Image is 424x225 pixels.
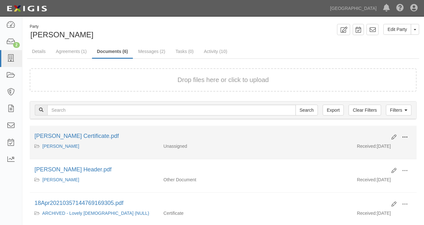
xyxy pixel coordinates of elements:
[47,105,296,116] input: Search
[171,45,198,58] a: Tasks (0)
[159,143,256,149] div: Unassigned
[352,176,417,186] div: [DATE]
[35,166,387,174] div: Todd Rumbaugh Header.pdf
[30,30,93,39] span: [PERSON_NAME]
[396,4,404,12] i: Help Center - Complianz
[35,199,387,207] div: 18Apr20210357144769169305.pdf
[13,42,20,48] div: 2
[255,143,352,143] div: Effective - Expiration
[178,75,269,85] button: Drop files here or click to upload
[357,143,377,149] p: Received:
[30,24,93,29] div: Party
[35,176,154,183] div: Bonne Amie
[159,176,256,183] div: Other Document
[35,143,154,149] div: Bonne Amie
[35,133,119,139] a: [PERSON_NAME] Certificate.pdf
[92,45,133,59] a: Documents (6)
[296,105,318,116] input: Search
[159,210,256,216] div: Certificate
[327,2,380,15] a: [GEOGRAPHIC_DATA]
[42,211,149,216] a: ARCHIVED - Lovely [DEMOGRAPHIC_DATA] (NULL)
[357,210,377,216] p: Received:
[349,105,381,116] a: Clear Filters
[5,3,49,14] img: logo-5460c22ac91f19d4615b14bd174203de0afe785f0fc80cf4dbbc73dc1793850b.png
[35,132,387,140] div: Todd Rumbaugh Certificate.pdf
[352,210,417,220] div: [DATE]
[255,210,352,210] div: Effective - Expiration
[199,45,232,58] a: Activity (10)
[383,24,411,35] a: Edit Party
[35,166,112,173] a: [PERSON_NAME] Header.pdf
[35,210,154,216] div: ARCHIVED - Lovely Lady (NULL)
[27,45,50,58] a: Details
[42,144,79,149] a: [PERSON_NAME]
[35,200,123,206] a: 18Apr20210357144769169305.pdf
[134,45,170,58] a: Messages (2)
[51,45,91,58] a: Agreements (1)
[323,105,344,116] a: Export
[357,176,377,183] p: Received:
[352,143,417,153] div: [DATE]
[27,24,219,40] div: Todd Rumbaugh
[42,177,79,182] a: [PERSON_NAME]
[386,105,412,116] a: Filters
